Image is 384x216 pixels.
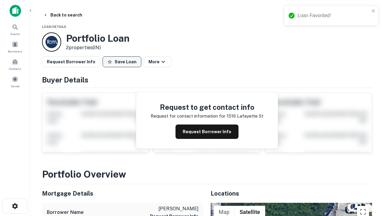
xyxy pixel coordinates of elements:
[42,167,372,181] h3: Portfolio Overview
[2,56,28,72] a: Contacts
[10,31,20,36] span: Search
[2,73,28,90] a: Saved
[41,10,85,20] button: Back to search
[211,189,372,198] h5: Locations
[42,74,372,85] h4: Buyer Details
[298,12,370,19] div: Loan Favorited!
[2,39,28,55] a: Borrowers
[42,189,203,198] h5: Mortgage Details
[150,205,199,212] p: [PERSON_NAME]
[42,56,100,67] button: Request Borrower Info
[9,66,21,71] span: Contacts
[354,168,384,197] iframe: Chat Widget
[66,44,130,51] p: 2 properties (IN)
[11,84,19,88] span: Saved
[103,56,141,67] button: Save Loan
[42,25,66,28] span: Loan Details
[371,8,376,14] button: close
[47,209,84,216] h6: Borrower Name
[8,49,22,54] span: Borrowers
[2,21,28,37] a: Search
[151,112,225,120] p: Request for contact information for
[151,102,263,112] h4: Request to get contact info
[66,33,130,44] h3: Portfolio Loan
[175,124,238,139] button: Request Borrower Info
[226,112,263,120] p: 1516 lafayette st
[144,56,172,67] button: More
[10,5,21,17] img: capitalize-icon.png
